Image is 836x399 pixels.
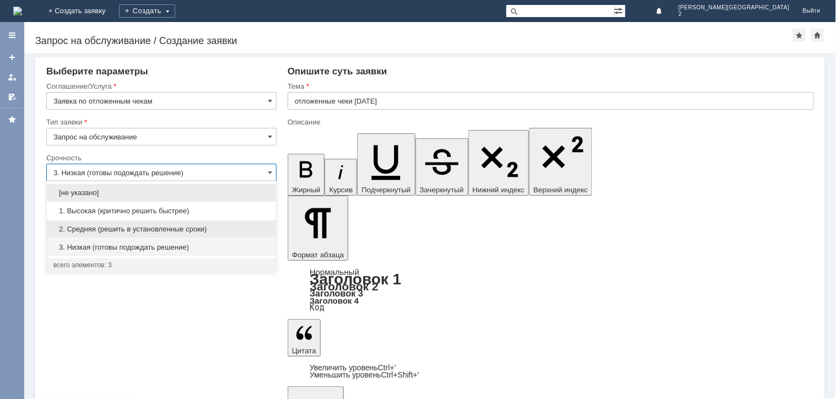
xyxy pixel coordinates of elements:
[325,159,357,196] button: Курсив
[416,138,468,196] button: Зачеркнутый
[529,128,592,196] button: Верхний индекс
[53,243,269,252] span: 3. Низкая (готовы подождать решение)
[4,4,161,13] div: прошу удалить отложенные чеки [DATE]
[46,118,274,126] div: Тип заявки
[46,83,274,90] div: Соглашение/Услуга
[288,66,387,77] span: Опишите суть заявки
[679,4,790,11] span: [PERSON_NAME][GEOGRAPHIC_DATA]
[46,154,274,161] div: Срочность
[288,268,814,311] div: Формат абзаца
[13,7,22,15] img: logo
[288,319,321,357] button: Цитата
[679,11,790,18] span: 2
[292,347,316,355] span: Цитата
[420,186,464,194] span: Зачеркнутый
[119,4,175,18] div: Создать
[357,133,415,196] button: Подчеркнутый
[793,29,806,42] div: Добавить в избранное
[292,186,321,194] span: Жирный
[614,5,625,15] span: Расширенный поиск
[288,364,814,379] div: Цитата
[292,251,344,259] span: Формат абзаца
[3,88,21,106] a: Мои согласования
[288,118,812,126] div: Описание
[381,370,419,379] span: Ctrl+Shift+'
[310,363,396,372] a: Increase
[310,280,379,293] a: Заголовок 2
[329,186,353,194] span: Курсив
[378,363,396,372] span: Ctrl+'
[310,370,419,379] a: Decrease
[46,66,148,77] span: Выберите параметры
[310,303,325,312] a: Код
[53,225,269,234] span: 2. Средняя (решить в установленные сроки)
[288,83,812,90] div: Тема
[13,7,22,15] a: Перейти на домашнюю страницу
[362,186,411,194] span: Подчеркнутый
[310,296,359,305] a: Заголовок 4
[288,196,348,261] button: Формат абзаца
[310,271,402,288] a: Заголовок 1
[35,35,793,46] div: Запрос на обслуживание / Создание заявки
[468,130,530,196] button: Нижний индекс
[3,68,21,86] a: Мои заявки
[811,29,824,42] div: Сделать домашней страницей
[473,186,525,194] span: Нижний индекс
[533,186,588,194] span: Верхний индекс
[310,267,359,277] a: Нормальный
[53,207,269,215] span: 1. Высокая (критично решить быстрее)
[53,261,269,269] div: всего элементов: 3
[53,188,269,197] span: [не указано]
[3,48,21,66] a: Создать заявку
[310,288,363,298] a: Заголовок 3
[288,154,325,196] button: Жирный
